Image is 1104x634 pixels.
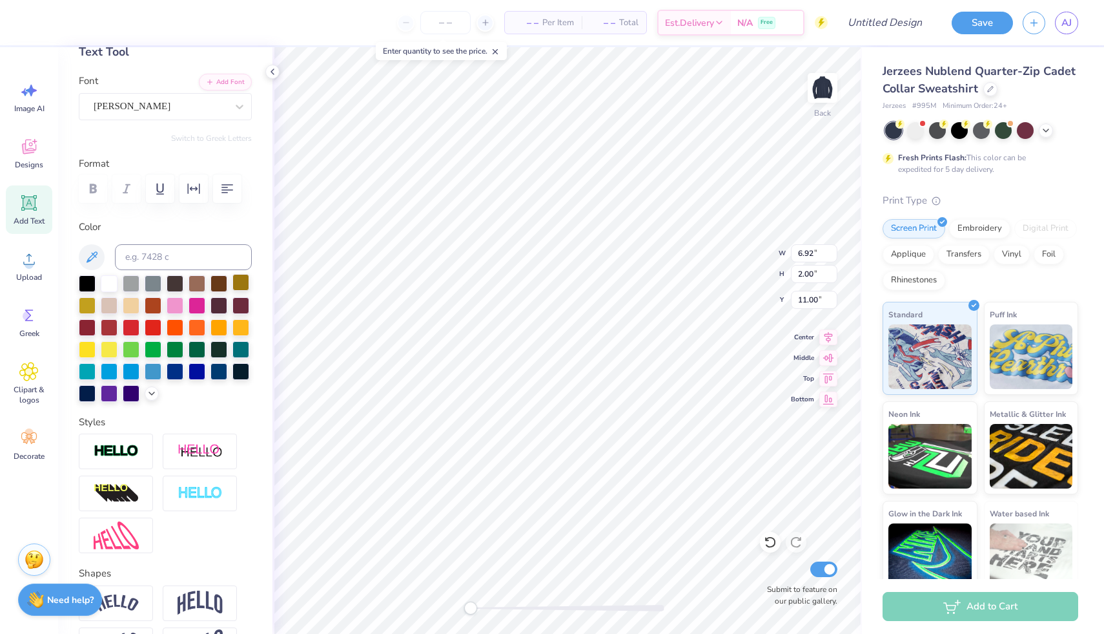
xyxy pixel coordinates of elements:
button: Save [952,12,1013,34]
img: Shadow [178,443,223,460]
span: Center [791,332,814,343]
label: Font [79,74,98,89]
div: Screen Print [883,219,945,238]
div: Vinyl [994,245,1030,264]
div: Text Tool [79,43,252,61]
img: Metallic & Glitter Ink [990,424,1073,489]
img: Neon Ink [888,424,972,489]
label: Shapes [79,566,111,581]
button: Switch to Greek Letters [171,133,252,143]
span: Image AI [14,103,45,114]
span: Free [761,18,773,27]
span: Bottom [791,394,814,405]
div: Print Type [883,193,1078,208]
label: Submit to feature on our public gallery. [760,584,837,607]
span: Per Item [542,16,574,30]
input: – – [420,11,471,34]
span: Puff Ink [990,308,1017,321]
div: Back [814,107,831,119]
label: Styles [79,415,105,430]
div: Transfers [938,245,990,264]
span: Jerzees Nublend Quarter-Zip Cadet Collar Sweatshirt [883,63,1076,96]
div: Applique [883,245,934,264]
div: Embroidery [949,219,1010,238]
div: Enter quantity to see the price. [376,42,507,60]
span: Standard [888,308,923,321]
span: Upload [16,272,42,282]
span: # 995M [912,101,936,112]
img: Arc [94,595,139,612]
span: AJ [1061,16,1072,30]
input: e.g. 7428 c [115,244,252,270]
div: Accessibility label [464,602,477,615]
span: Top [791,374,814,384]
div: This color can be expedited for 5 day delivery. [898,152,1057,175]
span: Designs [15,160,43,170]
span: Total [619,16,639,30]
img: Negative Space [178,486,223,501]
img: Standard [888,324,972,389]
img: Arch [178,591,223,615]
span: Metallic & Glitter Ink [990,407,1066,421]
span: Est. Delivery [665,16,714,30]
span: Glow in the Dark Ink [888,507,962,520]
div: Foil [1034,245,1064,264]
button: Add Font [199,74,252,90]
div: Rhinestones [883,271,945,290]
div: Digital Print [1014,219,1077,238]
span: Add Text [14,216,45,226]
img: Stroke [94,444,139,459]
span: Clipart & logos [8,385,50,405]
img: Back [810,75,835,101]
span: Decorate [14,451,45,461]
span: Water based Ink [990,507,1049,520]
span: – – [589,16,615,30]
label: Format [79,156,252,171]
a: AJ [1055,12,1078,34]
span: Jerzees [883,101,906,112]
span: Greek [19,328,39,339]
img: Water based Ink [990,523,1073,588]
span: Middle [791,353,814,363]
span: Neon Ink [888,407,920,421]
input: Untitled Design [837,10,932,36]
img: 3D Illusion [94,483,139,504]
img: Glow in the Dark Ink [888,523,972,588]
strong: Need help? [47,594,94,606]
span: Minimum Order: 24 + [943,101,1007,112]
span: N/A [737,16,753,30]
img: Puff Ink [990,324,1073,389]
label: Color [79,220,252,235]
span: – – [513,16,538,30]
strong: Fresh Prints Flash: [898,153,966,163]
img: Free Distort [94,522,139,549]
